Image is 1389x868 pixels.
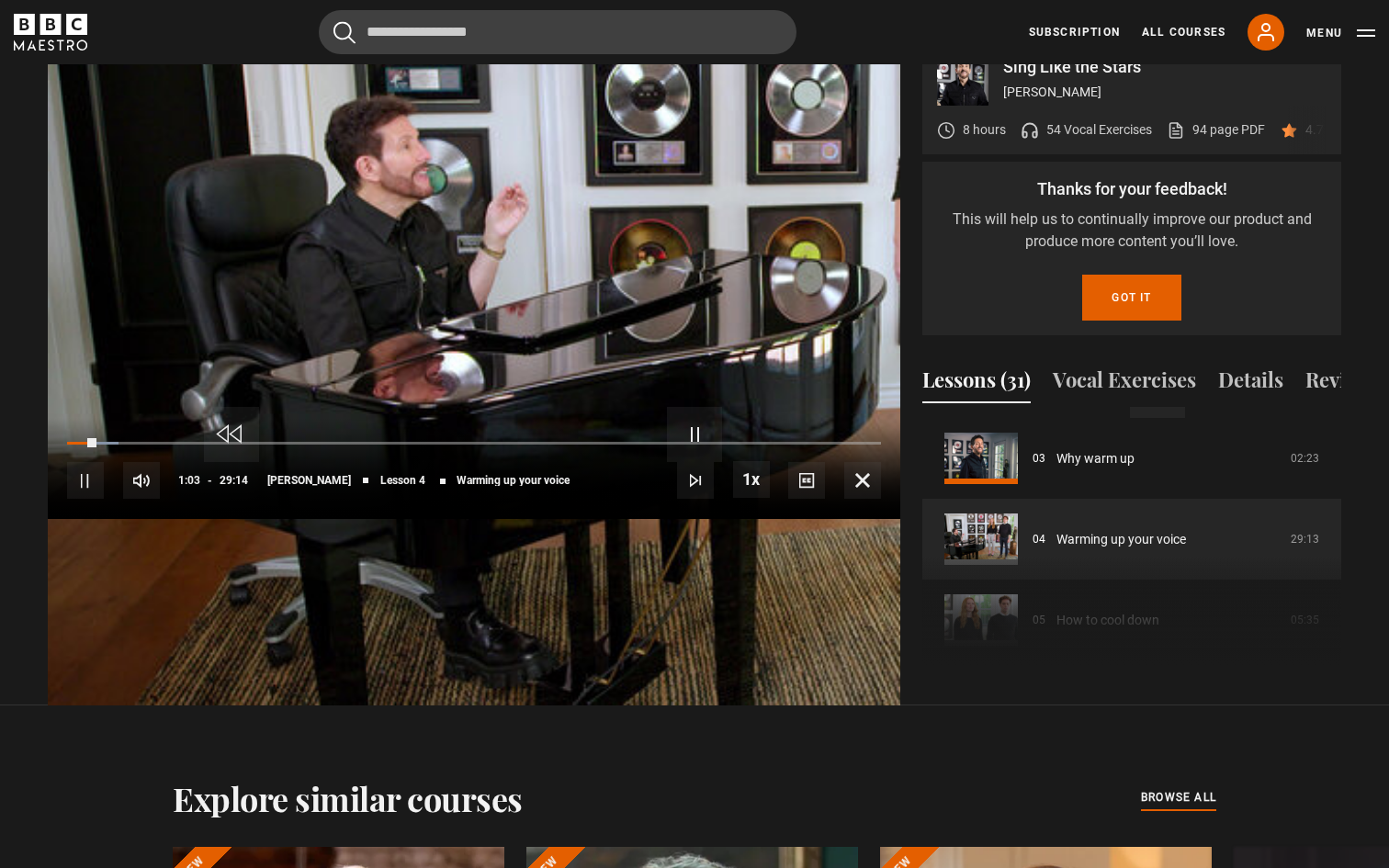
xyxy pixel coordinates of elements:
[1082,275,1180,321] button: Got it
[963,120,1006,140] p: 8 hours
[677,462,714,499] button: Next Lesson
[1056,530,1186,549] a: Warming up your voice
[1003,59,1327,75] p: Sing Like the Stars
[319,10,796,54] input: Search
[48,39,900,519] video-js: Video Player
[14,14,87,51] svg: BBC Maestro
[937,209,1327,253] p: This will help us to continually improve our product and produce more content you’ll love.
[937,176,1327,201] p: Thanks for your feedback!
[922,365,1031,403] button: Lessons (31)
[267,475,351,486] span: [PERSON_NAME]
[1046,120,1152,140] p: 54 Vocal Exercises
[457,475,570,486] span: Warming up your voice
[1167,120,1265,140] a: 94 page PDF
[1142,24,1225,40] a: All Courses
[1003,83,1327,102] p: [PERSON_NAME]
[1056,449,1135,468] a: Why warm up
[1306,24,1375,42] button: Toggle navigation
[1053,365,1196,403] button: Vocal Exercises
[67,462,104,499] button: Pause
[1141,788,1216,806] span: browse all
[208,474,212,487] span: -
[173,779,523,817] h2: Explore similar courses
[67,442,881,445] div: Progress Bar
[1029,24,1120,40] a: Subscription
[733,461,770,498] button: Playback Rate
[123,462,160,499] button: Mute
[844,462,881,499] button: Fullscreen
[1141,788,1216,808] a: browse all
[788,462,825,499] button: Captions
[1218,365,1283,403] button: Details
[220,464,248,497] span: 29:14
[333,21,356,44] button: Submit the search query
[380,475,425,486] span: Lesson 4
[178,464,200,497] span: 1:03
